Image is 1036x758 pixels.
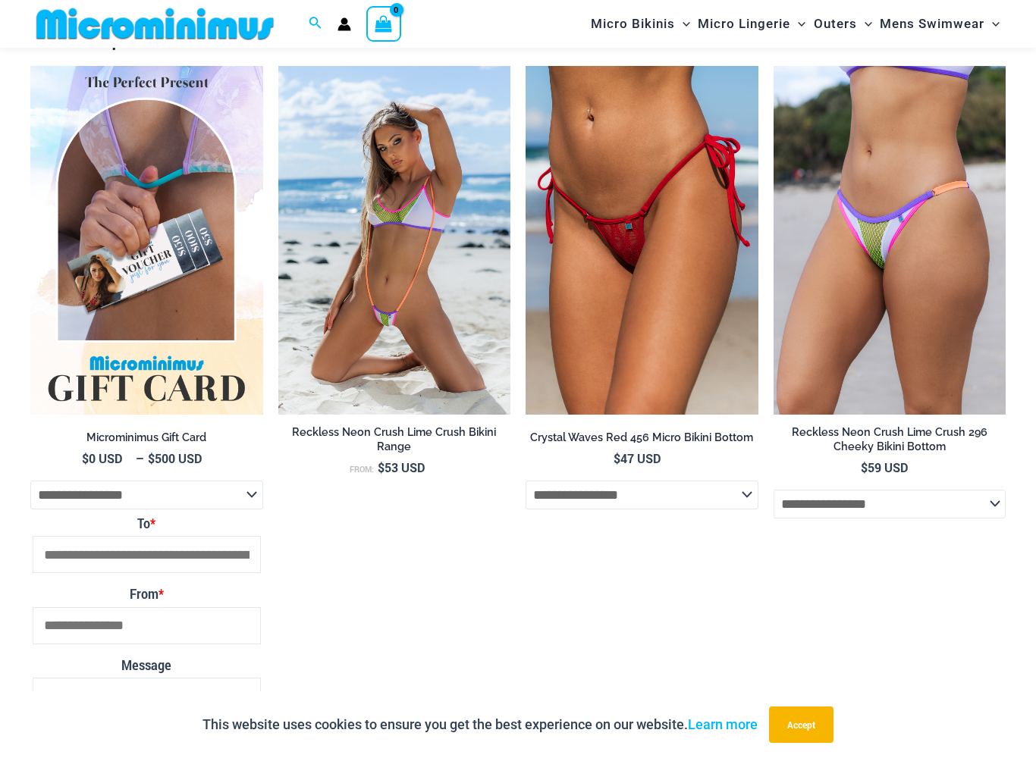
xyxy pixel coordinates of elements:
[278,66,511,415] img: Reckless Neon Crush Lime Crush 349 Crop Top 4561 Sling 05
[526,431,758,445] h2: Crystal Waves Red 456 Micro Bikini Bottom
[30,450,263,467] span: –
[82,450,89,466] span: $
[614,450,661,466] bdi: 47 USD
[33,653,261,678] label: Message
[790,5,805,43] span: Menu Toggle
[774,425,1006,453] h2: Reckless Neon Crush Lime Crush 296 Cheeky Bikini Bottom
[378,459,425,475] bdi: 53 USD
[278,425,511,453] h2: Reckless Neon Crush Lime Crush Bikini Range
[698,5,790,43] span: Micro Lingerie
[688,716,758,732] a: Learn more
[591,5,675,43] span: Micro Bikinis
[587,5,694,43] a: Micro BikinisMenu ToggleMenu Toggle
[148,450,155,466] span: $
[148,450,202,466] bdi: 500 USD
[774,425,1006,459] a: Reckless Neon Crush Lime Crush 296 Cheeky Bikini Bottom
[769,706,834,743] button: Accept
[526,66,758,415] img: Crystal Waves 456 Bottom 02
[82,450,122,466] bdi: 0 USD
[675,5,690,43] span: Menu Toggle
[33,512,261,536] label: To
[309,14,322,33] a: Search icon link
[30,431,263,445] h2: Microminimus Gift Card
[880,5,984,43] span: Mens Swimwear
[614,450,620,466] span: $
[30,431,263,450] a: Microminimus Gift Card
[774,66,1006,415] a: Reckless Neon Crush Lime Crush 296 Cheeky Bottom 02Reckless Neon Crush Lime Crush 296 Cheeky Bott...
[202,713,758,736] p: This website uses cookies to ensure you get the best experience on our website.
[984,5,1000,43] span: Menu Toggle
[278,425,511,459] a: Reckless Neon Crush Lime Crush Bikini Range
[857,5,872,43] span: Menu Toggle
[876,5,1003,43] a: Mens SwimwearMenu ToggleMenu Toggle
[526,431,758,450] a: Crystal Waves Red 456 Micro Bikini Bottom
[159,586,164,602] abbr: Required field
[526,66,758,415] a: Crystal Waves 456 Bottom 02Crystal Waves 456 Bottom 01Crystal Waves 456 Bottom 01
[694,5,809,43] a: Micro LingerieMenu ToggleMenu Toggle
[30,7,280,41] img: MM SHOP LOGO FLAT
[278,66,511,415] a: Reckless Neon Crush Lime Crush 349 Crop Top 4561 Sling 05Reckless Neon Crush Lime Crush 349 Crop ...
[861,459,868,475] span: $
[350,464,374,475] span: From:
[33,582,261,606] label: From
[814,5,857,43] span: Outers
[366,6,401,41] a: View Shopping Cart, empty
[337,17,351,31] a: Account icon link
[810,5,876,43] a: OutersMenu ToggleMenu Toggle
[378,459,385,475] span: $
[150,515,155,531] abbr: Required field
[861,459,908,475] bdi: 59 USD
[30,66,263,415] img: Featured Gift Card
[774,66,1006,415] img: Reckless Neon Crush Lime Crush 296 Cheeky Bottom 02
[585,2,1006,45] nav: Site Navigation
